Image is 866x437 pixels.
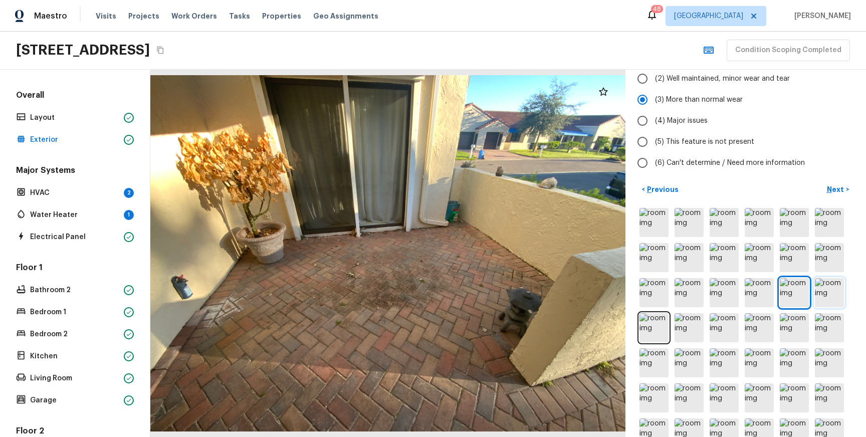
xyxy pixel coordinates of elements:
h5: Floor 1 [14,262,136,275]
img: room img [675,243,704,272]
p: Electrical Panel [30,232,120,242]
div: 1 [124,210,134,220]
span: Tasks [229,13,250,20]
div: 2 [124,188,134,198]
img: room img [639,383,669,412]
img: room img [780,208,809,237]
img: room img [780,313,809,342]
img: room img [745,383,774,412]
img: room img [710,313,739,342]
img: room img [780,348,809,377]
p: Previous [645,184,679,194]
p: Next [827,184,846,194]
button: <Previous [637,181,683,198]
span: Properties [262,11,301,21]
img: room img [815,243,844,272]
img: room img [710,243,739,272]
img: room img [639,313,669,342]
span: Projects [128,11,159,21]
p: Layout [30,113,120,123]
p: HVAC [30,188,120,198]
img: room img [815,278,844,307]
img: room img [639,348,669,377]
img: room img [675,278,704,307]
h2: [STREET_ADDRESS] [16,41,150,59]
img: room img [780,383,809,412]
img: room img [710,383,739,412]
span: (3) More than normal wear [655,95,743,105]
img: room img [710,278,739,307]
span: [PERSON_NAME] [790,11,851,21]
img: room img [745,313,774,342]
button: Next> [822,181,854,198]
span: [GEOGRAPHIC_DATA] [674,11,743,21]
img: room img [815,208,844,237]
p: Exterior [30,135,120,145]
img: room img [745,278,774,307]
img: room img [639,208,669,237]
img: room img [780,278,809,307]
p: Bedroom 1 [30,307,120,317]
p: Garage [30,395,120,405]
img: room img [710,208,739,237]
span: (6) Can't determine / Need more information [655,158,805,168]
h5: Overall [14,90,136,103]
p: Water Heater [30,210,120,220]
img: room img [675,208,704,237]
img: room img [710,348,739,377]
img: room img [815,348,844,377]
img: room img [675,313,704,342]
div: 48 [653,4,661,14]
img: room img [675,348,704,377]
span: Geo Assignments [313,11,378,21]
p: Living Room [30,373,120,383]
img: room img [639,278,669,307]
p: Bedroom 2 [30,329,120,339]
img: room img [815,313,844,342]
h5: Major Systems [14,165,136,178]
span: (4) Major issues [655,116,708,126]
img: room img [815,383,844,412]
img: room img [780,243,809,272]
img: room img [745,243,774,272]
img: room img [745,208,774,237]
span: (2) Well maintained, minor wear and tear [655,74,790,84]
img: room img [675,383,704,412]
p: Kitchen [30,351,120,361]
p: Bathroom 2 [30,285,120,295]
span: Work Orders [171,11,217,21]
button: Copy Address [154,44,167,57]
span: (5) This feature is not present [655,137,754,147]
span: Maestro [34,11,67,21]
span: Visits [96,11,116,21]
img: room img [745,348,774,377]
img: room img [639,243,669,272]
